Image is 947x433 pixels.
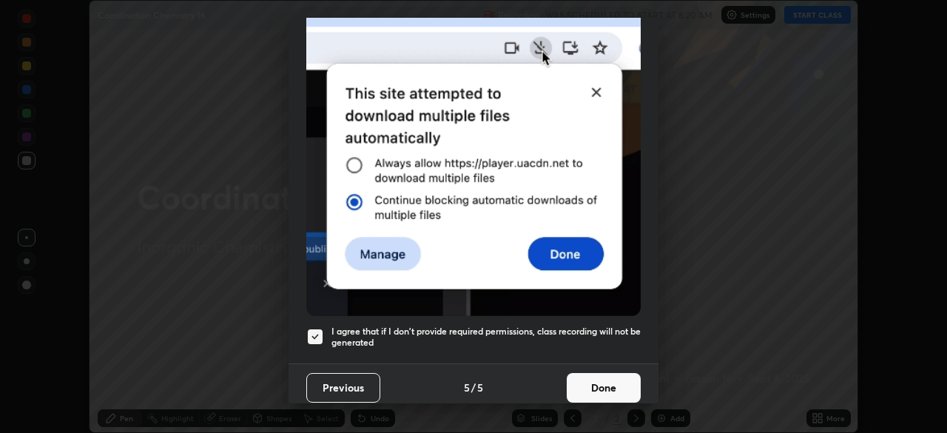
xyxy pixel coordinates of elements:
h4: 5 [464,380,470,395]
button: Previous [306,373,380,403]
h4: / [471,380,476,395]
h4: 5 [477,380,483,395]
button: Done [567,373,641,403]
h5: I agree that if I don't provide required permissions, class recording will not be generated [331,326,641,349]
